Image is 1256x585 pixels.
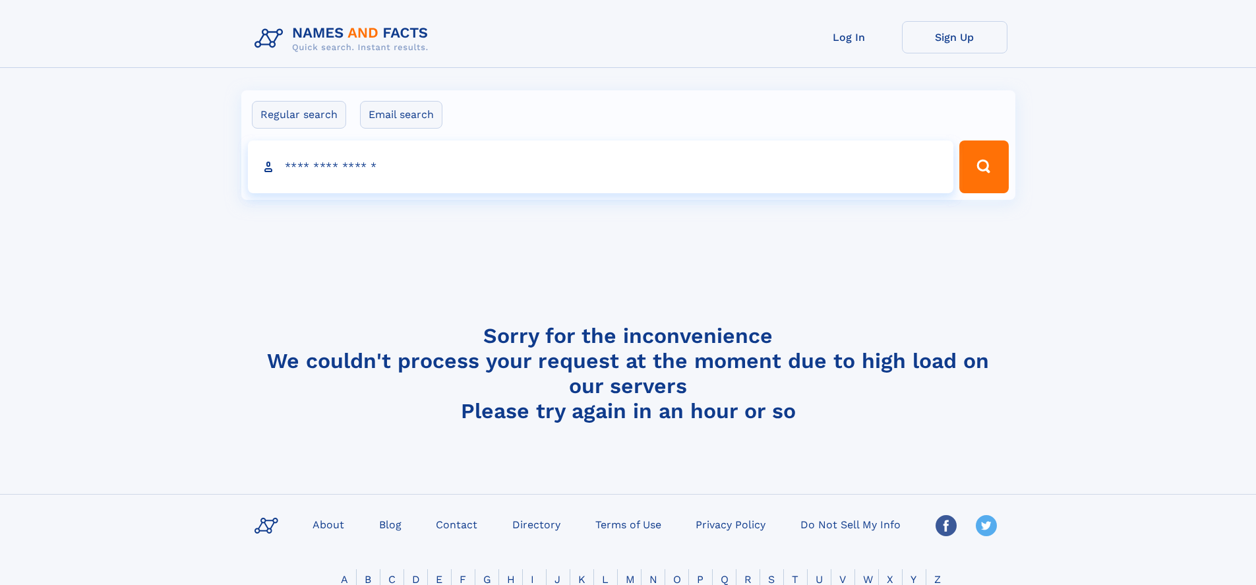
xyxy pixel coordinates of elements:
label: Regular search [252,101,346,129]
img: Twitter [976,515,997,536]
a: Blog [374,514,407,534]
img: Logo Names and Facts [249,21,439,57]
input: search input [248,140,954,193]
a: Do Not Sell My Info [795,514,906,534]
a: Terms of Use [590,514,667,534]
a: Log In [796,21,902,53]
label: Email search [360,101,442,129]
a: Contact [431,514,483,534]
img: Facebook [936,515,957,536]
button: Search Button [959,140,1008,193]
a: Privacy Policy [690,514,771,534]
h4: Sorry for the inconvenience We couldn't process your request at the moment due to high load on ou... [249,323,1007,423]
a: Sign Up [902,21,1007,53]
a: About [307,514,349,534]
a: Directory [507,514,566,534]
